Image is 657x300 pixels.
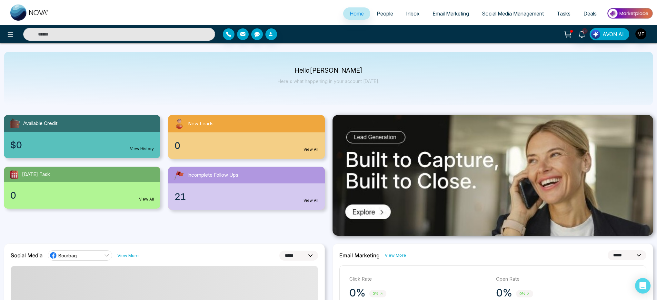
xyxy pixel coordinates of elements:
[9,118,21,129] img: availableCredit.svg
[577,7,603,20] a: Deals
[304,198,318,203] a: View All
[339,252,380,259] h2: Email Marketing
[173,169,185,181] img: followUps.svg
[188,120,214,128] span: New Leads
[550,7,577,20] a: Tasks
[385,252,406,258] a: View More
[173,118,185,130] img: newLeads.svg
[350,10,364,17] span: Home
[369,290,386,297] span: 0%
[602,30,624,38] span: AVON AI
[187,171,238,179] span: Incomplete Follow Ups
[343,7,370,20] a: Home
[164,167,328,210] a: Incomplete Follow Ups21View All
[117,253,139,259] a: View More
[349,286,365,299] p: 0%
[22,171,50,178] span: [DATE] Task
[278,78,379,84] p: Here's what happening in your account [DATE].
[635,28,646,39] img: User Avatar
[304,147,318,152] a: View All
[10,138,22,152] span: $0
[164,115,328,159] a: New Leads0View All
[58,253,77,259] span: Bourbag
[9,169,19,180] img: todayTask.svg
[482,10,544,17] span: Social Media Management
[333,115,653,236] img: .
[557,10,571,17] span: Tasks
[174,139,180,152] span: 0
[349,275,490,283] p: Click Rate
[574,28,590,39] a: 10
[635,278,651,294] div: Open Intercom Messenger
[433,10,469,17] span: Email Marketing
[400,7,426,20] a: Inbox
[496,286,512,299] p: 0%
[130,146,154,152] a: View History
[591,30,600,39] img: Lead Flow
[406,10,420,17] span: Inbox
[10,189,16,202] span: 0
[23,120,57,127] span: Available Credit
[583,10,597,17] span: Deals
[582,28,588,34] span: 10
[475,7,550,20] a: Social Media Management
[278,68,379,73] p: Hello [PERSON_NAME]
[174,190,186,203] span: 21
[370,7,400,20] a: People
[590,28,629,40] button: AVON AI
[10,5,49,21] img: Nova CRM Logo
[516,290,533,297] span: 0%
[11,252,43,259] h2: Social Media
[496,275,636,283] p: Open Rate
[377,10,393,17] span: People
[426,7,475,20] a: Email Marketing
[606,6,653,21] img: Market-place.gif
[139,196,154,202] a: View All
